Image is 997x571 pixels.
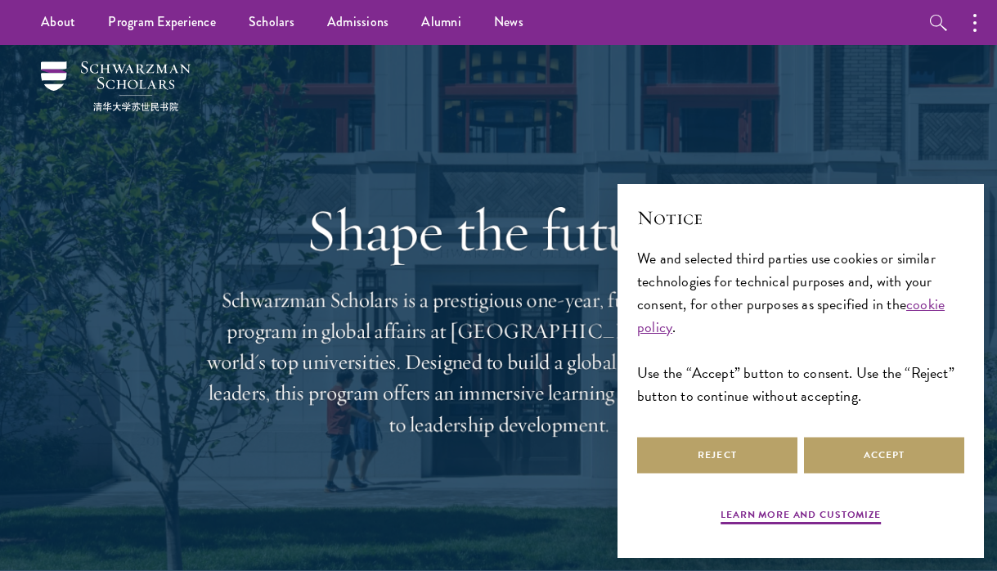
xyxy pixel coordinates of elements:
h1: Shape the future. [204,196,793,264]
h2: Notice [637,204,964,232]
img: Schwarzman Scholars [41,61,191,111]
a: cookie policy [637,293,945,338]
button: Reject [637,437,797,474]
button: Learn more and customize [721,507,881,527]
button: Accept [804,437,964,474]
div: We and selected third parties use cookies or similar technologies for technical purposes and, wit... [637,247,964,408]
p: Schwarzman Scholars is a prestigious one-year, fully funded master’s program in global affairs at... [204,285,793,440]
